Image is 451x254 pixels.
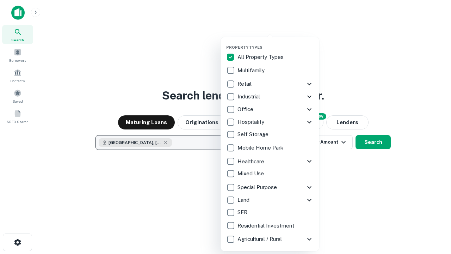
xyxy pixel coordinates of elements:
[226,155,314,168] div: Healthcare
[237,92,261,101] p: Industrial
[226,233,314,246] div: Agricultural / Rural
[226,116,314,128] div: Hospitality
[237,169,265,178] p: Mixed Use
[237,222,296,230] p: Residential Investment
[237,66,266,75] p: Multifamily
[226,90,314,103] div: Industrial
[226,45,262,49] span: Property Types
[237,80,253,88] p: Retail
[237,183,278,192] p: Special Purpose
[226,181,314,194] div: Special Purpose
[237,53,285,61] p: All Property Types
[237,144,285,152] p: Mobile Home Park
[237,196,251,204] p: Land
[226,103,314,116] div: Office
[237,208,249,217] p: SFR
[416,198,451,231] iframe: Chat Widget
[226,194,314,206] div: Land
[237,157,266,166] p: Healthcare
[237,130,270,139] p: Self Storage
[237,235,283,243] p: Agricultural / Rural
[237,105,255,114] p: Office
[237,118,266,126] p: Hospitality
[226,78,314,90] div: Retail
